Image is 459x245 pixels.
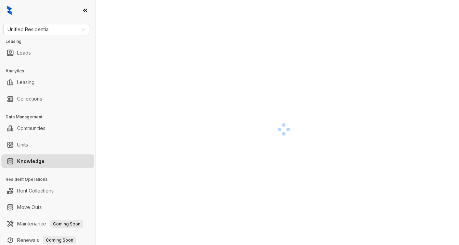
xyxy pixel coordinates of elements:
[1,154,94,168] li: Knowledge
[1,217,94,231] li: Maintenance
[5,38,95,45] h3: Leasing
[17,46,31,60] a: Leads
[17,121,46,135] a: Communities
[1,121,94,135] li: Communities
[43,236,76,244] span: Coming Soon
[50,220,83,228] span: Coming Soon
[17,138,28,152] a: Units
[5,114,95,120] h3: Data Management
[1,75,94,89] li: Leasing
[1,92,94,106] li: Collections
[1,200,94,214] li: Move Outs
[5,176,95,183] h3: Resident Operations
[1,184,94,198] li: Rent Collections
[17,92,42,106] a: Collections
[17,75,35,89] a: Leasing
[17,184,54,198] a: Rent Collections
[5,68,95,74] h3: Analytics
[17,154,44,168] a: Knowledge
[17,200,42,214] a: Move Outs
[1,138,94,152] li: Units
[8,24,85,35] span: Unified Residential
[7,5,12,15] img: logo
[1,46,94,60] li: Leads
